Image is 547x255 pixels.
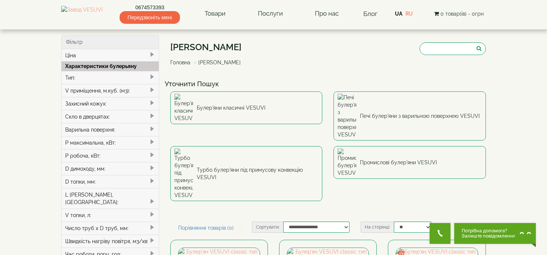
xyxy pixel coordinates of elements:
[61,84,159,97] div: V приміщення, м.куб. (м3):
[395,11,402,17] a: UA
[250,5,290,22] a: Послуги
[61,123,159,136] div: Варильна поверхня:
[338,148,356,177] img: Промислові булер'яни VESUVI
[170,91,323,124] a: Булер'яни класичні VESUVI Булер'яни класичні VESUVI
[61,136,159,149] div: P максимальна, кВт:
[170,222,241,234] a: Порівняння товарів (0)
[61,35,159,49] div: Фільтр
[61,235,159,248] div: Швидкість нагріву повітря, м3/хв:
[61,162,159,175] div: D димоходу, мм:
[405,11,413,17] a: RU
[454,223,536,244] button: Chat button
[174,148,193,199] img: Турбо булер'яни під примусову конвекцію VESUVI
[61,71,159,84] div: Тип:
[192,59,241,66] li: [PERSON_NAME]
[252,222,283,233] label: Сортувати:
[361,222,394,233] label: На сторінці:
[432,10,486,18] button: 0 товар(ів) - 0грн
[462,228,516,233] span: Потрібна допомога?
[61,209,159,222] div: V топки, л:
[462,233,516,239] span: Залиште повідомлення
[170,146,323,201] a: Турбо булер'яни під примусову конвекцію VESUVI Турбо булер'яни під примусову конвекцію VESUVI
[197,5,233,22] a: Товари
[307,5,346,22] a: Про нас
[338,94,356,138] img: Печі булер'яни з варильною поверхнею VESUVI
[430,223,450,244] button: Get Call button
[170,42,246,52] h1: [PERSON_NAME]
[61,222,159,235] div: Число труб x D труб, мм:
[174,94,193,122] img: Булер'яни класичні VESUVI
[165,80,492,88] h4: Уточнити Пошук
[363,10,377,17] a: Блог
[61,6,102,22] img: Завод VESUVI
[61,49,159,62] div: Ціна
[440,11,484,17] span: 0 товар(ів) - 0грн
[61,61,159,71] div: Характеристики булерьяну
[120,11,180,24] span: Передзвоніть мені
[61,188,159,209] div: L [PERSON_NAME], [GEOGRAPHIC_DATA]:
[61,97,159,110] div: Захисний кожух:
[333,146,486,179] a: Промислові булер'яни VESUVI Промислові булер'яни VESUVI
[170,59,190,65] a: Головна
[61,110,159,123] div: Скло в дверцятах:
[333,91,486,141] a: Печі булер'яни з варильною поверхнею VESUVI Печі булер'яни з варильною поверхнею VESUVI
[61,175,159,188] div: D топки, мм:
[120,4,180,11] a: 0674573393
[61,149,159,162] div: P робоча, кВт:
